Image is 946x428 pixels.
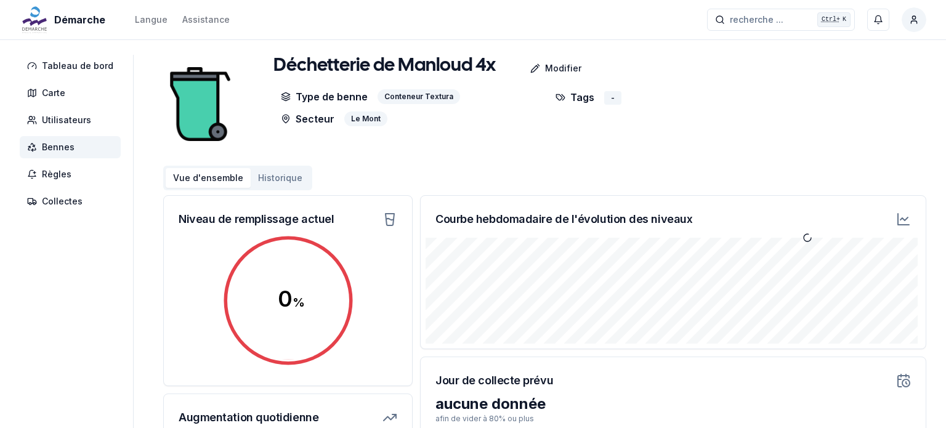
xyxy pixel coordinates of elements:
a: Bennes [20,136,126,158]
p: Modifier [545,62,581,75]
p: Type de benne [281,89,368,104]
button: Langue [135,12,168,27]
div: aucune donnée [435,394,911,414]
span: Tableau de bord [42,60,113,72]
h3: Courbe hebdomadaire de l'évolution des niveaux [435,211,692,228]
span: Règles [42,168,71,180]
a: Assistance [182,12,230,27]
div: - [604,91,621,105]
a: Tableau de bord [20,55,126,77]
a: Carte [20,82,126,104]
h3: Niveau de remplissage actuel [179,211,334,228]
a: Collectes [20,190,126,212]
a: Démarche [20,12,110,27]
span: Bennes [42,141,75,153]
p: afin de vider à 80% ou plus [435,414,911,424]
img: Démarche Logo [20,5,49,34]
div: Le Mont [344,111,387,126]
a: Utilisateurs [20,109,126,131]
div: Langue [135,14,168,26]
span: Démarche [54,12,105,27]
h3: Jour de collecte prévu [435,372,553,389]
img: bin Image [163,55,237,153]
h3: Augmentation quotidienne [179,409,318,426]
button: recherche ...Ctrl+K [707,9,855,31]
p: Tags [556,89,594,105]
span: Utilisateurs [42,114,91,126]
a: Règles [20,163,126,185]
p: Secteur [281,111,334,126]
div: Conteneur Textura [378,89,460,104]
button: Vue d'ensemble [166,168,251,188]
button: Historique [251,168,310,188]
span: Carte [42,87,65,99]
span: recherche ... [730,14,783,26]
h1: Déchetterie de Manloud 4x [273,55,496,77]
a: Modifier [496,56,591,81]
span: Collectes [42,195,83,208]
